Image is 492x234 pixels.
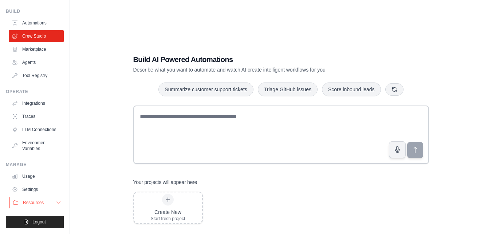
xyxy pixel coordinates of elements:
div: Create New [151,208,185,216]
a: Agents [9,57,64,68]
h1: Build AI Powered Automations [133,54,378,65]
a: Tool Registry [9,70,64,81]
a: Marketplace [9,43,64,55]
span: Logout [32,219,46,225]
div: Manage [6,162,64,168]
button: Triage GitHub issues [258,83,318,96]
button: Summarize customer support tickets [158,83,253,96]
div: Start fresh project [151,216,185,222]
p: Describe what you want to automate and watch AI create intelligent workflows for you [133,66,378,73]
iframe: Chat Widget [456,199,492,234]
div: Widget de chat [456,199,492,234]
button: Click to speak your automation idea [389,141,406,158]
a: Crew Studio [9,30,64,42]
h3: Your projects will appear here [133,179,197,186]
button: Resources [9,197,64,208]
span: Resources [23,200,44,206]
a: Integrations [9,97,64,109]
a: Traces [9,111,64,122]
a: Automations [9,17,64,29]
a: LLM Connections [9,124,64,135]
a: Usage [9,170,64,182]
button: Logout [6,216,64,228]
button: Get new suggestions [385,83,404,96]
div: Operate [6,89,64,95]
a: Settings [9,184,64,195]
a: Environment Variables [9,137,64,154]
div: Build [6,8,64,14]
button: Score inbound leads [322,83,381,96]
